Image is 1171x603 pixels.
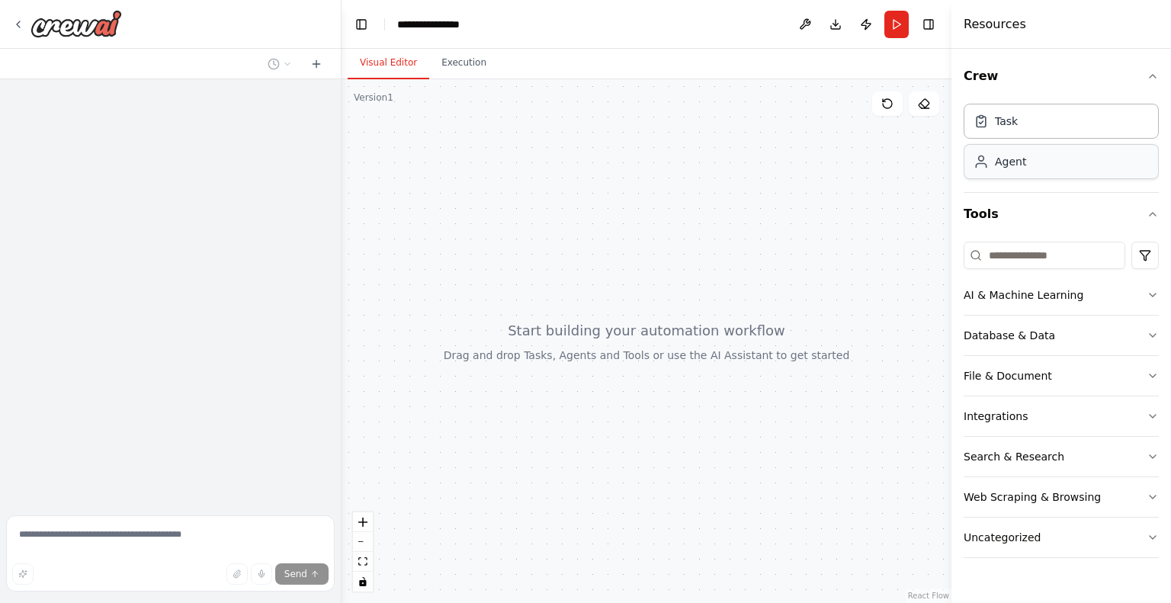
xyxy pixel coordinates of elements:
button: Start a new chat [304,55,329,73]
img: Logo [30,10,122,37]
span: Send [284,568,307,580]
div: Database & Data [964,328,1055,343]
button: Click to speak your automation idea [251,563,272,585]
button: Send [275,563,329,585]
button: Web Scraping & Browsing [964,477,1159,517]
div: Agent [995,154,1026,169]
button: Tools [964,193,1159,236]
button: Integrations [964,396,1159,436]
button: Visual Editor [348,47,429,79]
button: Upload files [226,563,248,585]
div: File & Document [964,368,1052,383]
button: zoom in [353,512,373,532]
nav: breadcrumb [397,17,473,32]
div: Integrations [964,409,1028,424]
button: Search & Research [964,437,1159,476]
button: Uncategorized [964,518,1159,557]
div: Tools [964,236,1159,570]
div: React Flow controls [353,512,373,592]
button: toggle interactivity [353,572,373,592]
button: Database & Data [964,316,1159,355]
button: Hide left sidebar [351,14,372,35]
button: fit view [353,552,373,572]
button: AI & Machine Learning [964,275,1159,315]
div: Web Scraping & Browsing [964,489,1101,505]
div: Version 1 [354,91,393,104]
button: Switch to previous chat [261,55,298,73]
button: Execution [429,47,499,79]
div: Search & Research [964,449,1064,464]
div: AI & Machine Learning [964,287,1083,303]
button: zoom out [353,532,373,552]
a: React Flow attribution [908,592,949,600]
button: Hide right sidebar [918,14,939,35]
h4: Resources [964,15,1026,34]
div: Uncategorized [964,530,1041,545]
div: Crew [964,98,1159,192]
button: File & Document [964,356,1159,396]
button: Improve this prompt [12,563,34,585]
div: Task [995,114,1018,129]
button: Crew [964,55,1159,98]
